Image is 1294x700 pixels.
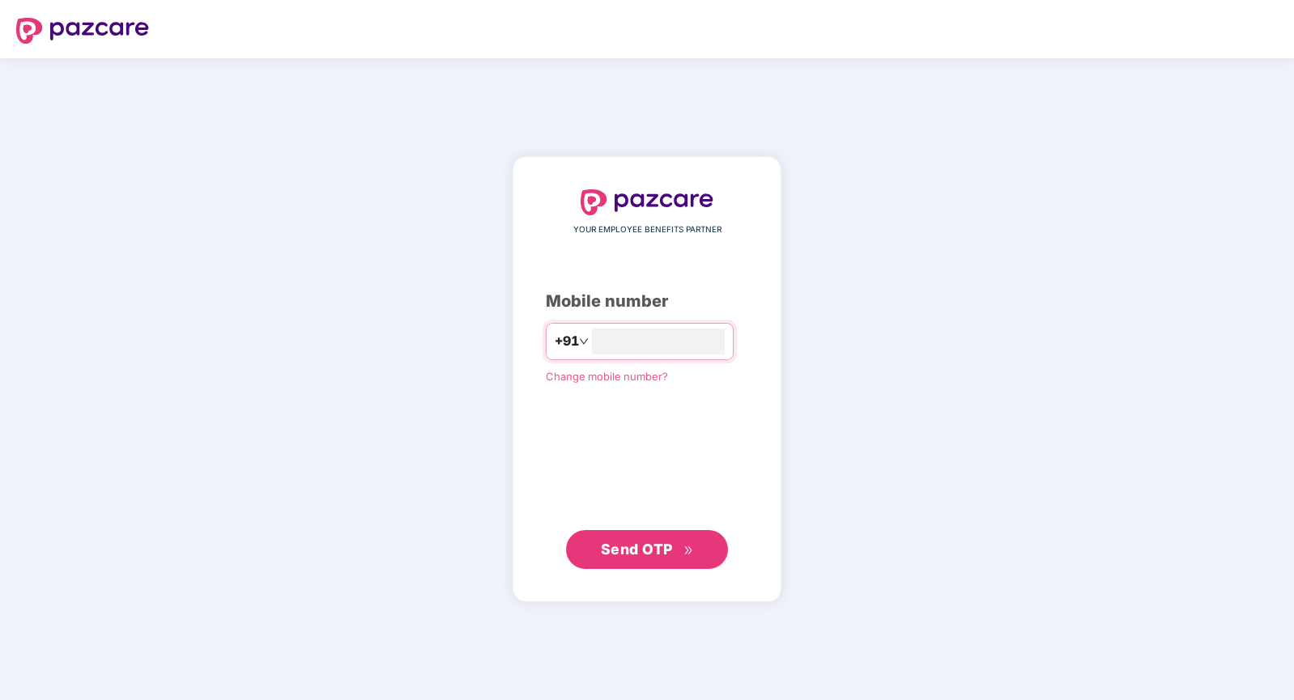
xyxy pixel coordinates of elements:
img: logo [16,18,149,44]
span: double-right [683,545,694,556]
div: Mobile number [546,289,748,314]
span: down [579,337,589,346]
a: Change mobile number? [546,370,668,383]
span: +91 [555,331,579,351]
button: Send OTPdouble-right [566,530,728,569]
img: logo [581,189,713,215]
span: Send OTP [601,541,673,558]
span: YOUR EMPLOYEE BENEFITS PARTNER [573,223,721,236]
